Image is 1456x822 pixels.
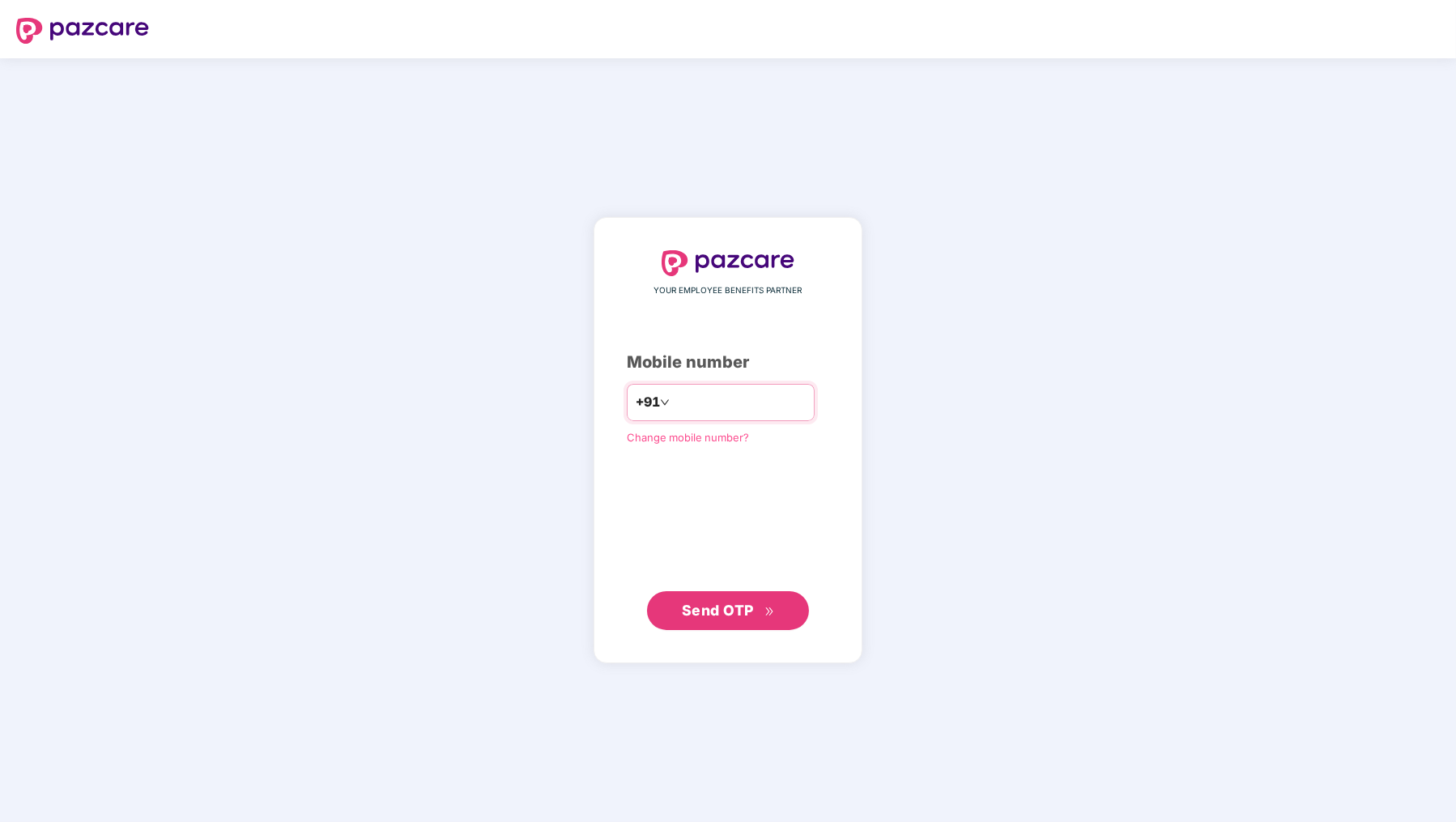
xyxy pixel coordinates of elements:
span: YOUR EMPLOYEE BENEFITS PARTNER [654,284,803,297]
img: logo [16,18,149,44]
span: +91 [636,392,660,412]
span: Send OTP [682,602,754,619]
div: Mobile number [627,350,829,375]
a: Change mobile number? [627,431,749,444]
img: logo [662,250,794,276]
span: down [660,398,670,407]
button: Send OTPdouble-right [647,591,809,630]
span: double-right [764,607,775,617]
